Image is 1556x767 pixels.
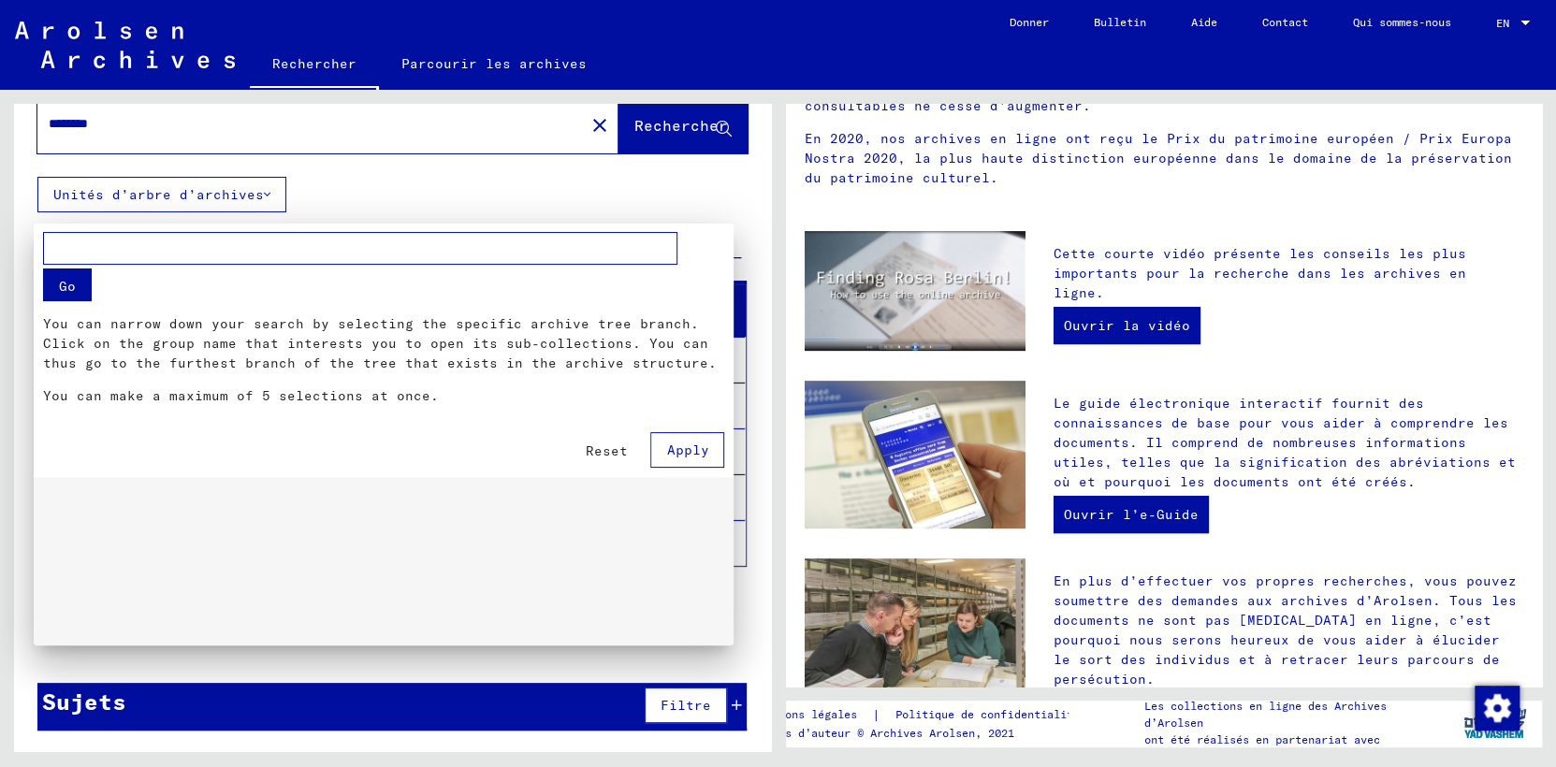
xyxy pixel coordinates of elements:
button: Reset [571,434,643,468]
button: Apply [650,432,724,468]
div: Modifier le consentement [1474,685,1519,730]
img: Modifier le consentement [1475,686,1520,731]
button: Go [43,268,92,301]
p: You can narrow down your search by selecting the specific archive tree branch. Click on the group... [43,314,724,373]
span: Reset [586,442,628,459]
p: You can make a maximum of 5 selections at once. [43,386,724,406]
span: Apply [666,441,708,458]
